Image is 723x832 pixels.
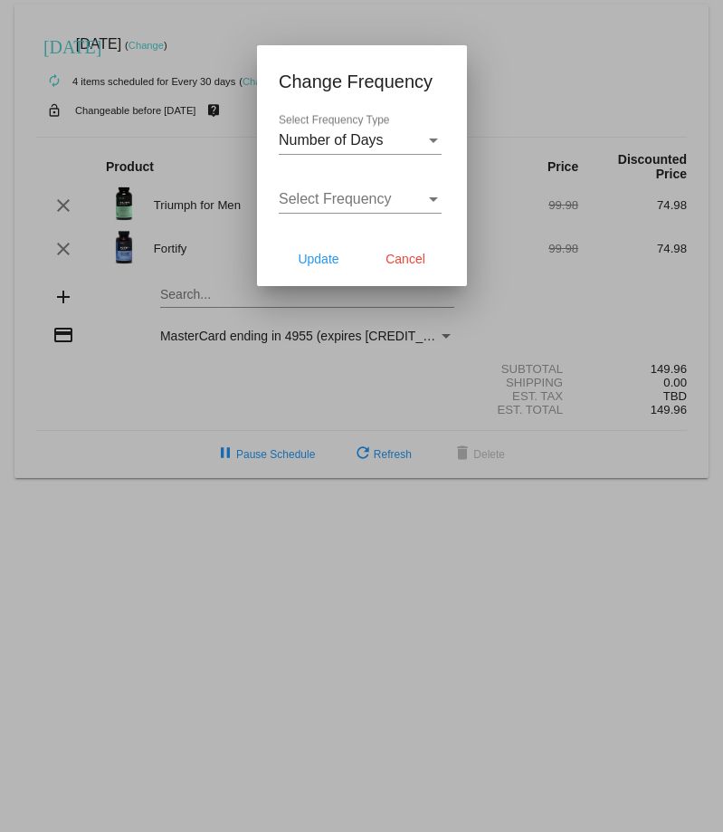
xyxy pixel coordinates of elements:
span: Cancel [385,252,425,266]
button: Cancel [366,243,445,275]
h1: Change Frequency [279,67,445,96]
span: Number of Days [279,132,384,148]
button: Update [279,243,358,275]
span: Select Frequency [279,191,392,206]
mat-select: Select Frequency Type [279,132,442,148]
span: Update [298,252,338,266]
mat-select: Select Frequency [279,191,442,207]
